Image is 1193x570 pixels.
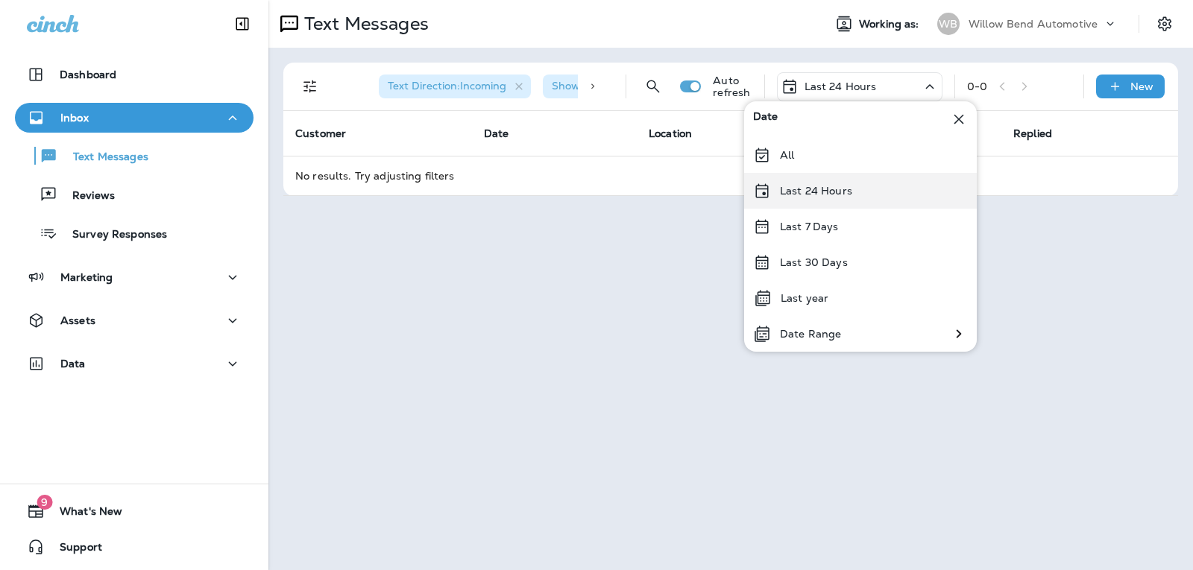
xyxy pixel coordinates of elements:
[969,18,1098,30] p: Willow Bend Automotive
[57,189,115,203] p: Reviews
[780,221,839,232] p: Last 7 Days
[221,9,263,39] button: Collapse Sidebar
[379,75,531,98] div: Text Direction:Incoming
[37,495,52,510] span: 9
[15,103,254,133] button: Inbox
[781,292,828,304] p: Last year
[15,179,254,210] button: Reviews
[45,505,122,523] span: What's New
[780,256,848,268] p: Last 30 Days
[60,112,89,124] p: Inbox
[967,80,987,92] div: 0 - 0
[388,79,506,92] span: Text Direction : Incoming
[780,185,852,197] p: Last 24 Hours
[484,127,509,140] span: Date
[1130,80,1153,92] p: New
[649,127,692,140] span: Location
[295,72,325,101] button: Filters
[60,358,86,370] p: Data
[60,314,95,326] p: Assets
[805,80,877,92] p: Last 24 Hours
[15,60,254,89] button: Dashboard
[552,79,731,92] span: Show Start/Stop/Unsubscribe : true
[713,75,752,98] p: Auto refresh
[937,13,960,35] div: WB
[283,156,1178,195] td: No results. Try adjusting filters
[638,72,668,101] button: Search Messages
[780,328,841,340] p: Date Range
[15,140,254,171] button: Text Messages
[753,110,778,128] span: Date
[15,218,254,249] button: Survey Responses
[1151,10,1178,37] button: Settings
[15,305,254,335] button: Assets
[58,151,148,165] p: Text Messages
[543,75,756,98] div: Show Start/Stop/Unsubscribe:true
[15,262,254,292] button: Marketing
[60,271,113,283] p: Marketing
[780,149,794,161] p: All
[15,532,254,562] button: Support
[1013,127,1052,140] span: Replied
[60,69,116,80] p: Dashboard
[57,228,167,242] p: Survey Responses
[859,18,922,31] span: Working as:
[15,349,254,379] button: Data
[298,13,429,35] p: Text Messages
[295,127,346,140] span: Customer
[15,496,254,526] button: 9What's New
[45,541,102,559] span: Support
